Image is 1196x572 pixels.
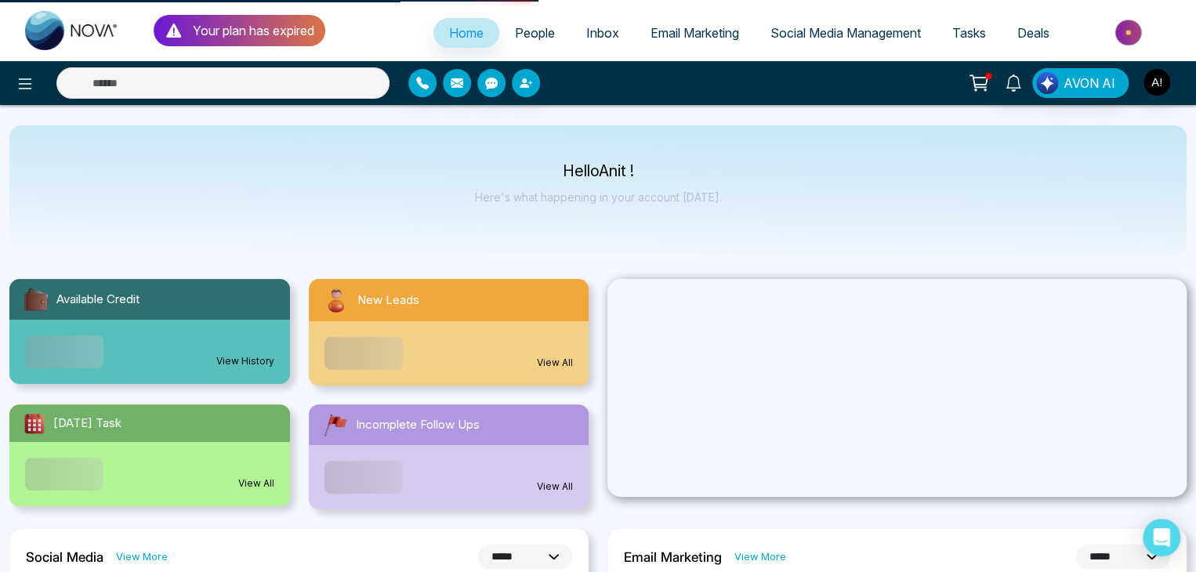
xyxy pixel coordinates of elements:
[1036,72,1058,94] img: Lead Flow
[1073,15,1187,50] img: Market-place.gif
[499,18,571,48] a: People
[56,291,140,309] span: Available Credit
[26,549,103,565] h2: Social Media
[537,356,573,370] a: View All
[624,549,722,565] h2: Email Marketing
[475,190,722,204] p: Here's what happening in your account [DATE].
[299,279,599,386] a: New LeadsView All
[193,21,314,40] p: Your plan has expired
[475,165,722,178] p: Hello Anit !
[449,25,484,41] span: Home
[755,18,937,48] a: Social Media Management
[433,18,499,48] a: Home
[1143,69,1170,96] img: User Avatar
[216,354,274,368] a: View History
[952,25,986,41] span: Tasks
[586,25,619,41] span: Inbox
[770,25,921,41] span: Social Media Management
[635,18,755,48] a: Email Marketing
[734,549,786,564] a: View More
[651,25,739,41] span: Email Marketing
[356,416,480,434] span: Incomplete Follow Ups
[25,11,119,50] img: Nova CRM Logo
[937,18,1002,48] a: Tasks
[22,285,50,313] img: availableCredit.svg
[357,291,419,310] span: New Leads
[1064,74,1115,92] span: AVON AI
[1032,68,1129,98] button: AVON AI
[1143,519,1180,556] div: Open Intercom Messenger
[537,480,573,494] a: View All
[321,285,351,315] img: newLeads.svg
[515,25,555,41] span: People
[1017,25,1049,41] span: Deals
[321,411,350,439] img: followUps.svg
[571,18,635,48] a: Inbox
[22,411,47,436] img: todayTask.svg
[238,476,274,491] a: View All
[299,404,599,509] a: Incomplete Follow UpsView All
[1002,18,1065,48] a: Deals
[53,415,121,433] span: [DATE] Task
[116,549,168,564] a: View More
